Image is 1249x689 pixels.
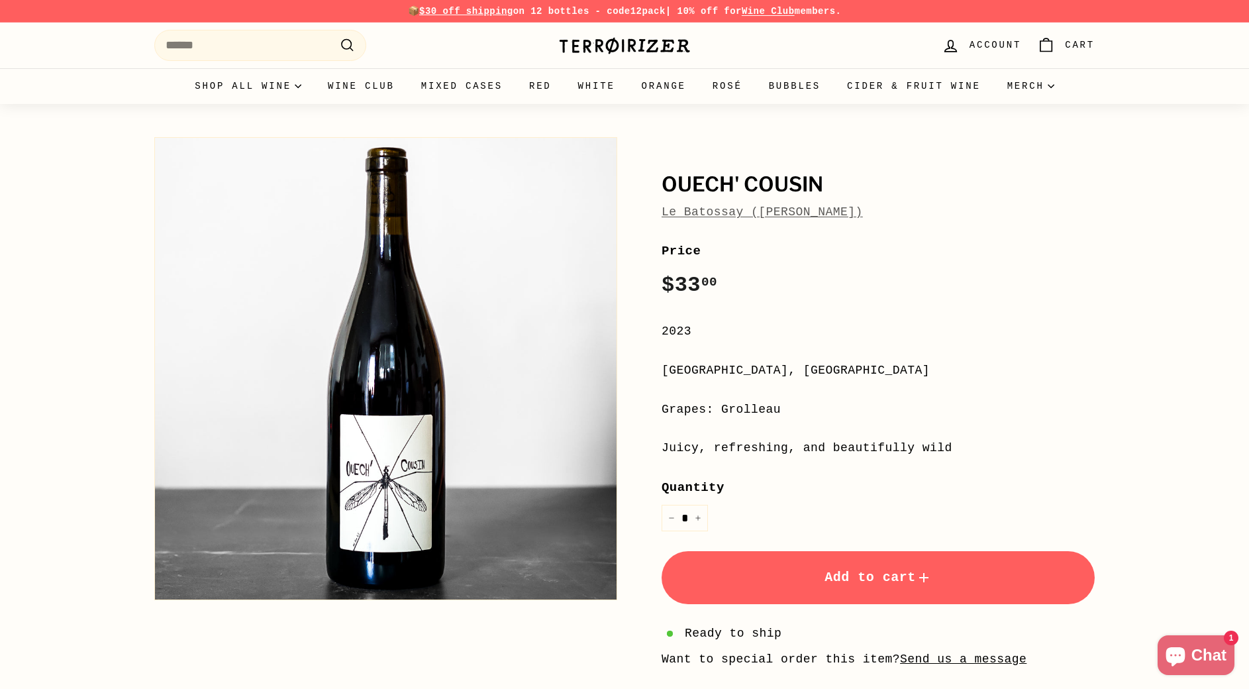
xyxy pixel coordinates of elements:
[934,26,1029,65] a: Account
[419,6,513,17] span: $30 off shipping
[994,68,1068,104] summary: Merch
[701,275,717,290] sup: 00
[128,68,1121,104] div: Primary
[662,400,1095,419] div: Grapes: Grolleau
[628,68,699,104] a: Orange
[824,570,932,585] span: Add to cart
[662,205,863,219] a: Le Batossay ([PERSON_NAME])
[1154,635,1238,678] inbox-online-store-chat: Shopify online store chat
[154,4,1095,19] p: 📦 on 12 bottles - code | 10% off for members.
[662,505,708,532] input: quantity
[662,361,1095,380] div: [GEOGRAPHIC_DATA], [GEOGRAPHIC_DATA]
[662,273,717,297] span: $33
[408,68,516,104] a: Mixed Cases
[662,322,1095,341] div: 2023
[1029,26,1103,65] a: Cart
[662,551,1095,604] button: Add to cart
[662,650,1095,669] li: Want to special order this item?
[685,624,781,643] span: Ready to ship
[742,6,795,17] a: Wine Club
[516,68,565,104] a: Red
[565,68,628,104] a: White
[630,6,666,17] strong: 12pack
[756,68,834,104] a: Bubbles
[834,68,994,104] a: Cider & Fruit Wine
[181,68,315,104] summary: Shop all wine
[1065,38,1095,52] span: Cart
[900,653,1026,666] a: Send us a message
[662,439,1095,458] div: Juicy, refreshing, and beautifully wild
[699,68,756,104] a: Rosé
[315,68,408,104] a: Wine Club
[662,174,1095,196] h1: Ouech' Cousin
[662,478,1095,498] label: Quantity
[970,38,1021,52] span: Account
[688,505,708,532] button: Increase item quantity by one
[662,505,681,532] button: Reduce item quantity by one
[662,241,1095,261] label: Price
